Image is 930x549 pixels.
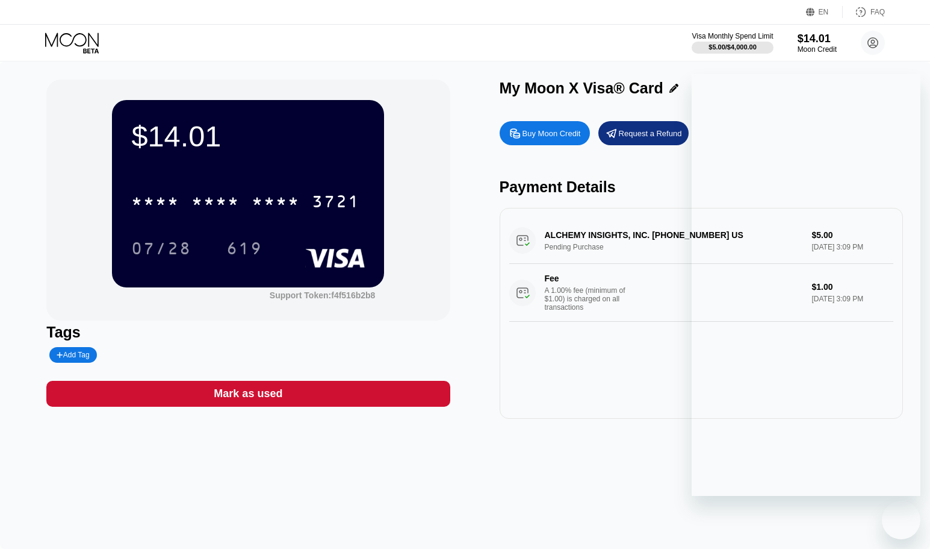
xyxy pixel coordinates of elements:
div: Visa Monthly Spend Limit [692,32,773,40]
div: Fee [545,274,629,283]
div: $14.01 [131,119,365,153]
div: 07/28 [131,240,191,260]
div: 07/28 [122,233,200,263]
div: A 1.00% fee (minimum of $1.00) is charged on all transactions [545,286,635,312]
div: FeeA 1.00% fee (minimum of $1.00) is charged on all transactions$1.00[DATE] 3:09 PM [509,264,893,322]
div: Request a Refund [598,121,689,145]
div: Mark as used [46,381,450,407]
div: Buy Moon Credit [522,128,581,139]
div: 3721 [312,193,360,213]
div: FAQ [870,8,885,16]
div: Add Tag [57,351,89,359]
div: Support Token:f4f516b2b8 [270,290,376,300]
div: FAQ [843,6,885,18]
div: 619 [217,233,271,263]
div: EN [819,8,829,16]
div: Mark as used [214,387,282,401]
div: Tags [46,324,450,341]
div: $14.01 [798,33,837,45]
div: My Moon X Visa® Card [500,80,663,97]
div: Visa Monthly Spend Limit$5.00/$4,000.00 [692,32,773,54]
div: Support Token: f4f516b2b8 [270,290,376,300]
div: Request a Refund [619,128,682,139]
div: $5.00 / $4,000.00 [708,43,757,51]
div: Buy Moon Credit [500,121,590,145]
div: Add Tag [49,347,96,363]
div: $14.01Moon Credit [798,33,837,54]
iframe: Кнопка, открывающая окно обмена сообщениями; идет разговор [882,501,920,539]
div: Moon Credit [798,45,837,54]
div: Payment Details [500,178,903,196]
iframe: Окно обмена сообщениями [692,74,920,496]
div: EN [806,6,843,18]
div: 619 [226,240,262,260]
